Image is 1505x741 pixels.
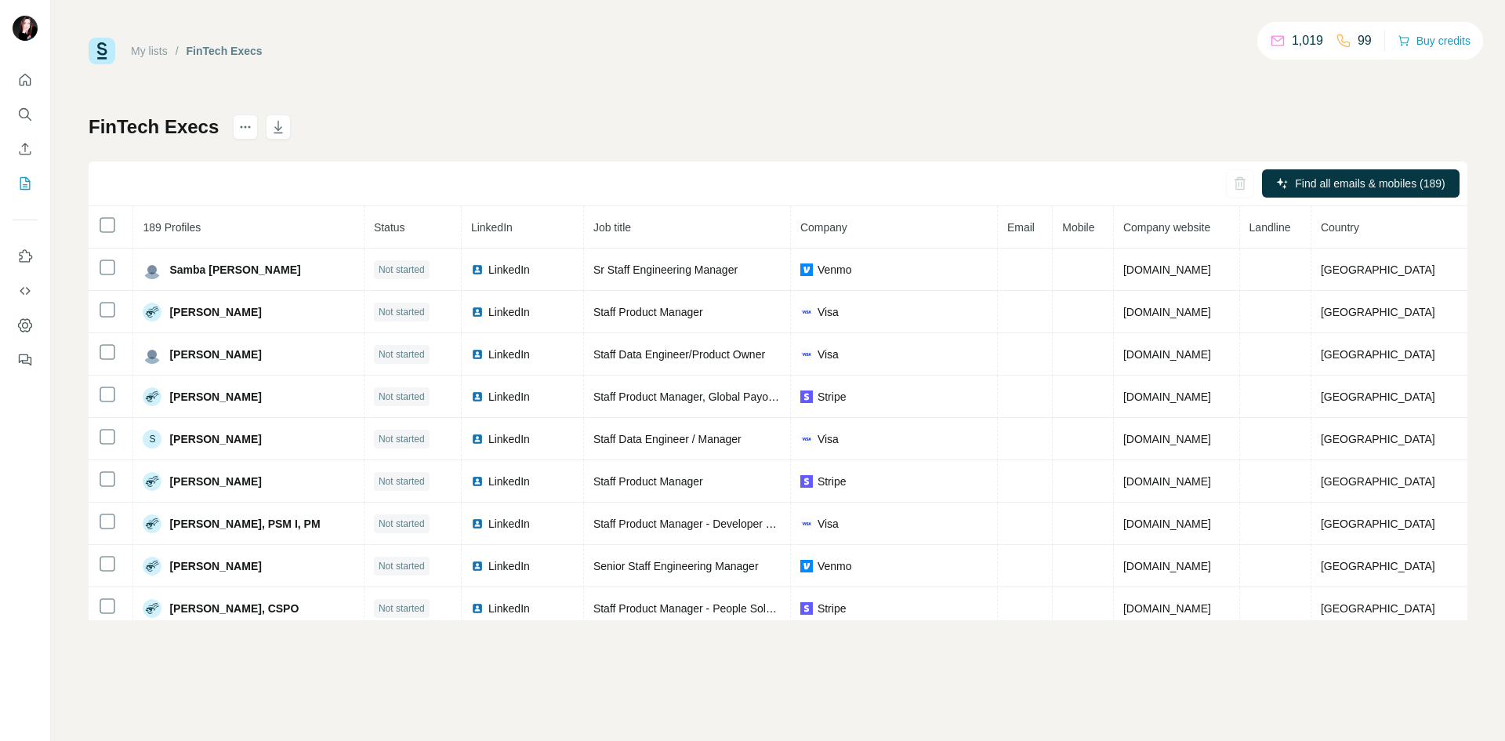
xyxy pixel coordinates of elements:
button: Feedback [13,346,38,374]
button: Dashboard [13,311,38,340]
span: [DOMAIN_NAME] [1123,433,1211,445]
button: My lists [13,169,38,198]
button: Search [13,100,38,129]
span: [GEOGRAPHIC_DATA] [1321,475,1435,488]
span: [DOMAIN_NAME] [1123,560,1211,572]
img: Avatar [143,260,161,279]
span: LinkedIn [488,601,530,616]
img: company-logo [800,602,813,615]
span: LinkedIn [488,389,530,405]
span: Sr Staff Engineering Manager [593,263,738,276]
button: Find all emails & mobiles (189) [1262,169,1460,198]
span: Samba [PERSON_NAME] [169,262,300,278]
div: FinTech Execs [187,43,263,59]
span: Staff Data Engineer/Product Owner [593,348,765,361]
span: Email [1007,221,1035,234]
span: Status [374,221,405,234]
img: LinkedIn logo [471,433,484,445]
span: LinkedIn [488,347,530,362]
span: Not started [379,517,425,531]
span: [GEOGRAPHIC_DATA] [1321,602,1435,615]
img: company-logo [800,263,813,276]
span: Visa [818,347,839,362]
span: Company [800,221,847,234]
span: [PERSON_NAME], PSM I, PM [169,516,320,532]
span: Venmo [818,262,852,278]
span: LinkedIn [488,431,530,447]
span: [PERSON_NAME] [169,347,261,362]
span: Not started [379,305,425,319]
span: Visa [818,431,839,447]
span: Landline [1249,221,1291,234]
span: [GEOGRAPHIC_DATA] [1321,433,1435,445]
span: [DOMAIN_NAME] [1123,475,1211,488]
li: / [176,43,179,59]
span: [PERSON_NAME] [169,431,261,447]
span: [DOMAIN_NAME] [1123,263,1211,276]
span: Mobile [1062,221,1094,234]
p: 99 [1358,31,1372,50]
span: Staff Data Engineer / Manager [593,433,742,445]
span: [PERSON_NAME] [169,389,261,405]
span: [PERSON_NAME] [169,558,261,574]
img: company-logo [800,560,813,572]
span: Not started [379,601,425,616]
img: Avatar [143,303,161,321]
img: company-logo [800,390,813,403]
span: [PERSON_NAME], CSPO [169,601,299,616]
span: [DOMAIN_NAME] [1123,518,1211,530]
span: [DOMAIN_NAME] [1123,348,1211,361]
span: Not started [379,263,425,277]
span: [GEOGRAPHIC_DATA] [1321,560,1435,572]
span: [GEOGRAPHIC_DATA] [1321,390,1435,403]
a: My lists [131,45,168,57]
span: Staff Product Manager [593,475,703,488]
button: Use Surfe on LinkedIn [13,242,38,271]
span: LinkedIn [471,221,513,234]
span: 189 Profiles [143,221,201,234]
span: Job title [593,221,631,234]
img: Avatar [143,514,161,533]
img: Surfe Logo [89,38,115,64]
button: Enrich CSV [13,135,38,163]
img: company-logo [800,475,813,488]
p: 1,019 [1292,31,1323,50]
img: LinkedIn logo [471,518,484,530]
span: [DOMAIN_NAME] [1123,390,1211,403]
span: Visa [818,516,839,532]
img: Avatar [143,345,161,364]
span: [PERSON_NAME] [169,474,261,489]
span: Not started [379,474,425,489]
span: Visa [818,304,839,320]
button: Quick start [13,66,38,94]
img: LinkedIn logo [471,263,484,276]
span: Country [1321,221,1359,234]
img: LinkedIn logo [471,390,484,403]
img: Avatar [143,557,161,576]
span: Find all emails & mobiles (189) [1295,176,1445,191]
span: Stripe [818,601,847,616]
span: [DOMAIN_NAME] [1123,602,1211,615]
img: Avatar [143,472,161,491]
div: S [143,430,161,449]
span: Not started [379,347,425,361]
img: Avatar [143,599,161,618]
span: [PERSON_NAME] [169,304,261,320]
span: [GEOGRAPHIC_DATA] [1321,306,1435,318]
span: [GEOGRAPHIC_DATA] [1321,518,1435,530]
span: [GEOGRAPHIC_DATA] [1321,263,1435,276]
button: Buy credits [1398,30,1471,52]
img: company-logo [800,306,813,318]
span: LinkedIn [488,558,530,574]
button: Use Surfe API [13,277,38,305]
span: LinkedIn [488,516,530,532]
img: Avatar [13,16,38,41]
span: [DOMAIN_NAME] [1123,306,1211,318]
img: LinkedIn logo [471,560,484,572]
img: LinkedIn logo [471,306,484,318]
span: Stripe [818,389,847,405]
span: Staff Product Manager - Developer Platform [593,518,807,530]
img: company-logo [800,518,813,530]
span: Stripe [818,474,847,489]
span: Company website [1123,221,1210,234]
